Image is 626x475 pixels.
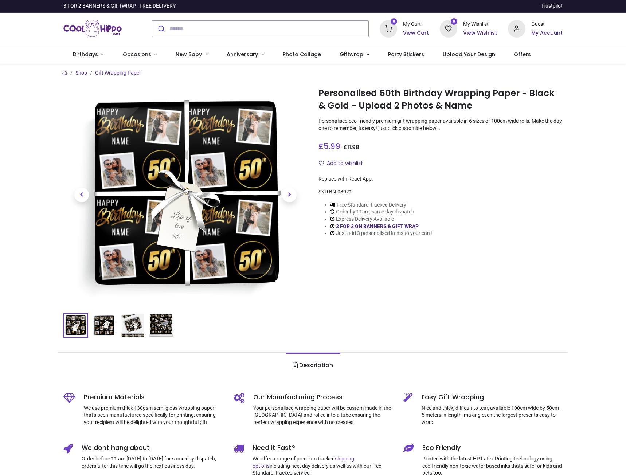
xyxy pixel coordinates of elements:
[75,70,87,76] a: Shop
[282,188,297,202] span: Next
[63,45,113,64] a: Birthdays
[73,51,98,58] span: Birthdays
[286,353,340,378] a: Description
[227,51,258,58] span: Anniversary
[344,144,359,151] span: £
[63,3,176,10] div: 3 FOR 2 BANNERS & GIFTWRAP - FREE DELIVERY
[123,51,151,58] span: Occasions
[391,18,398,25] sup: 0
[253,443,393,452] h5: Need it Fast?
[324,141,340,152] span: 5.99
[319,161,324,166] i: Add to wishlist
[253,393,393,402] h5: Our Manufacturing Process
[318,118,563,132] p: Personalised eco-friendly premium gift wrapping paper available in 6 sizes of 100cm wide rolls. M...
[95,70,141,76] a: Gift Wrapping Paper
[318,87,563,112] h1: Personalised 50th Birthday Wrapping Paper - Black & Gold - Upload 2 Photos & Name
[330,208,432,216] li: Order by 11am, same day dispatch
[167,45,218,64] a: New Baby
[121,314,144,337] img: BN-03021-03
[347,144,359,151] span: 11.98
[463,21,497,28] div: My Wishlist
[318,141,340,152] span: £
[388,51,424,58] span: Party Stickers
[422,393,563,402] h5: Easy Gift Wrapping
[422,405,563,426] p: Nice and thick, difficult to tear, available 100cm wide by 50cm - 5 meters in length, making even...
[63,19,122,39] img: Cool Hippo
[531,21,563,28] div: Guest
[152,21,169,37] button: Submit
[318,188,563,196] div: SKU:
[64,314,87,337] img: Personalised 50th Birthday Wrapping Paper - Black & Gold - Upload 2 Photos & Name
[217,45,273,64] a: Anniversary
[149,314,173,337] img: BN-03021-04
[82,443,223,452] h5: We dont hang about
[330,201,432,209] li: Free Standard Tracked Delivery
[463,30,497,37] a: View Wishlist
[63,19,122,39] a: Logo of Cool Hippo
[82,455,223,470] p: Order before 11 am [DATE] to [DATE] for same-day dispatch, orders after this time will go the nex...
[76,86,295,304] img: Personalised 50th Birthday Wrapping Paper - Black & Gold - Upload 2 Photos & Name
[283,51,321,58] span: Photo Collage
[380,25,397,31] a: 0
[84,405,223,426] p: We use premium thick 130gsm semi gloss wrapping paper that's been manufactured specifically for p...
[336,223,419,229] a: 3 FOR 2 ON BANNERS & GIFT WRAP
[113,45,167,64] a: Occasions
[74,188,89,202] span: Previous
[330,45,379,64] a: Giftwrap
[253,405,393,426] p: Your personalised wrapping paper will be custom made in the [GEOGRAPHIC_DATA] and rolled into a t...
[440,25,457,31] a: 0
[403,30,429,37] a: View Cart
[403,21,429,28] div: My Cart
[330,230,432,237] li: Just add 3 personalised items to your cart!
[443,51,495,58] span: Upload Your Design
[176,51,202,58] span: New Baby
[422,443,563,452] h5: Eco Friendly
[271,118,308,271] a: Next
[84,393,223,402] h5: Premium Materials
[318,176,563,183] div: Replace with React App.
[63,118,100,271] a: Previous
[531,30,563,37] a: My Account
[451,18,458,25] sup: 0
[514,51,531,58] span: Offers
[329,189,352,195] span: BN-03021
[340,51,363,58] span: Giftwrap
[541,3,563,10] a: Trustpilot
[93,314,116,337] img: BN-03021-02
[318,157,369,170] button: Add to wishlistAdd to wishlist
[253,456,354,469] a: shipping options
[330,216,432,223] li: Express Delivery Available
